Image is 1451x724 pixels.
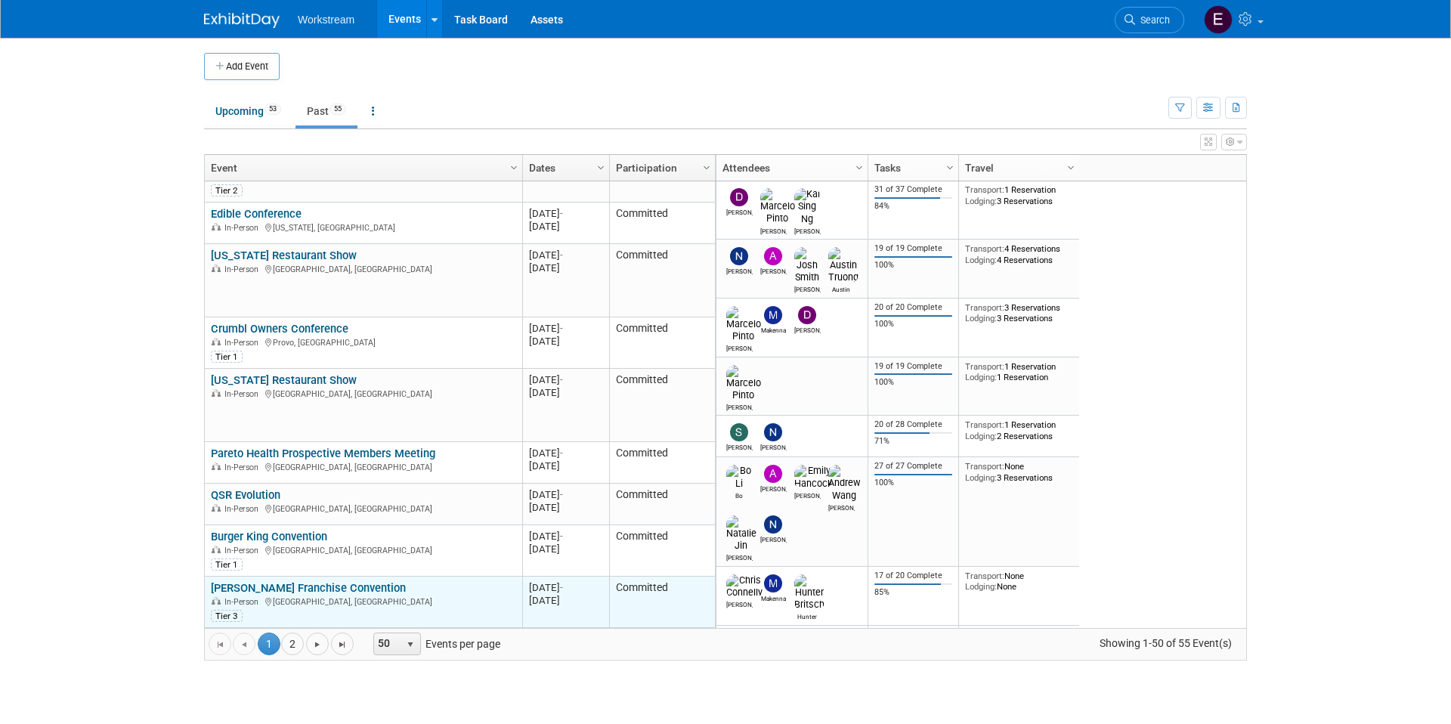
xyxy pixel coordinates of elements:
div: Tier 2 [211,184,243,196]
div: 100% [874,319,953,330]
span: Transport: [965,461,1004,472]
div: Nicole Kim [760,441,787,451]
div: 19 of 19 Complete [874,361,953,372]
a: Crumbl Owners Conference [211,322,348,336]
div: Marcelo Pinto [760,225,787,235]
div: [DATE] [529,335,602,348]
a: Travel [965,155,1069,181]
div: Bo Li [726,490,753,500]
div: 31 of 37 Complete [874,184,953,195]
span: Transport: [965,184,1004,195]
td: Committed [609,525,715,577]
div: [DATE] [529,459,602,472]
a: Edible Conference [211,207,302,221]
td: Committed [609,203,715,244]
a: Column Settings [942,155,959,178]
span: 53 [265,104,281,115]
a: Attendees [722,155,858,181]
span: In-Person [224,223,263,233]
span: 50 [374,633,400,654]
div: Andrew Wang [828,502,855,512]
div: [GEOGRAPHIC_DATA], [GEOGRAPHIC_DATA] [211,387,515,400]
span: Column Settings [853,162,865,174]
span: Lodging: [965,255,997,265]
a: Go to the last page [331,633,354,655]
td: Committed [609,484,715,525]
div: [GEOGRAPHIC_DATA], [GEOGRAPHIC_DATA] [211,595,515,608]
a: Burger King Convention [211,530,327,543]
span: Column Settings [701,162,713,174]
img: Makenna Clark [764,574,782,593]
img: Dwight Smith [730,188,748,206]
div: Sarah Chan [726,441,753,451]
a: Column Settings [1063,155,1080,178]
img: Ellie Mirman [1204,5,1233,34]
span: - [560,323,563,334]
img: In-Person Event [212,504,221,512]
a: Dates [529,155,599,181]
div: [DATE] [529,373,602,386]
img: Emily Hancock [794,465,832,489]
div: 85% [874,587,953,598]
span: Showing 1-50 of 55 Event(s) [1086,633,1246,654]
div: None 3 Reservations [965,461,1074,483]
span: In-Person [224,504,263,514]
div: 3 Reservations 3 Reservations [965,302,1074,324]
img: Marcelo Pinto [726,306,761,342]
div: Hunter Britsch [794,611,821,620]
span: - [560,582,563,593]
span: 55 [329,104,346,115]
div: 27 of 27 Complete [874,461,953,472]
span: Column Settings [595,162,607,174]
a: Go to the next page [306,633,329,655]
div: [DATE] [529,530,602,543]
div: Andrew Walters [760,483,787,493]
span: In-Person [224,546,263,555]
span: Lodging: [965,196,997,206]
span: Column Settings [508,162,520,174]
span: Column Settings [944,162,956,174]
a: [PERSON_NAME] Franchise Convention [211,581,406,595]
a: [US_STATE] Restaurant Show [211,373,357,387]
div: 100% [874,478,953,488]
span: Go to the last page [336,639,348,651]
img: In-Person Event [212,546,221,553]
span: Lodging: [965,581,997,592]
div: [US_STATE], [GEOGRAPHIC_DATA] [211,221,515,234]
span: Column Settings [1065,162,1077,174]
a: Search [1115,7,1184,33]
div: [DATE] [529,447,602,459]
img: Nick Walters [764,515,782,534]
span: Events per page [354,633,515,655]
div: Natalie Jin [726,552,753,562]
span: - [560,208,563,219]
div: [GEOGRAPHIC_DATA], [GEOGRAPHIC_DATA] [211,460,515,473]
div: Marcelo Pinto [726,342,753,352]
a: Column Settings [506,155,523,178]
div: Makenna Clark [760,324,787,334]
span: In-Person [224,265,263,274]
span: - [560,249,563,261]
a: Go to the previous page [233,633,255,655]
div: [DATE] [529,261,602,274]
div: 84% [874,201,953,212]
img: Andrew Walters [764,247,782,265]
div: [DATE] [529,386,602,399]
img: Marcelo Pinto [726,365,761,401]
span: Search [1135,14,1170,26]
td: Committed [609,244,715,317]
div: 17 of 20 Complete [874,571,953,581]
span: Transport: [965,571,1004,581]
div: Tier 3 [211,610,243,622]
div: 20 of 28 Complete [874,419,953,430]
span: Transport: [965,302,1004,313]
div: [DATE] [529,488,602,501]
img: Bo Li [726,465,753,489]
span: Lodging: [965,313,997,323]
div: 1 Reservation 3 Reservations [965,184,1074,206]
div: Kai Sing Ng [794,225,821,235]
div: 71% [874,436,953,447]
span: - [560,374,563,385]
a: Pareto Health Prospective Members Meeting [211,447,435,460]
td: Committed [609,442,715,484]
